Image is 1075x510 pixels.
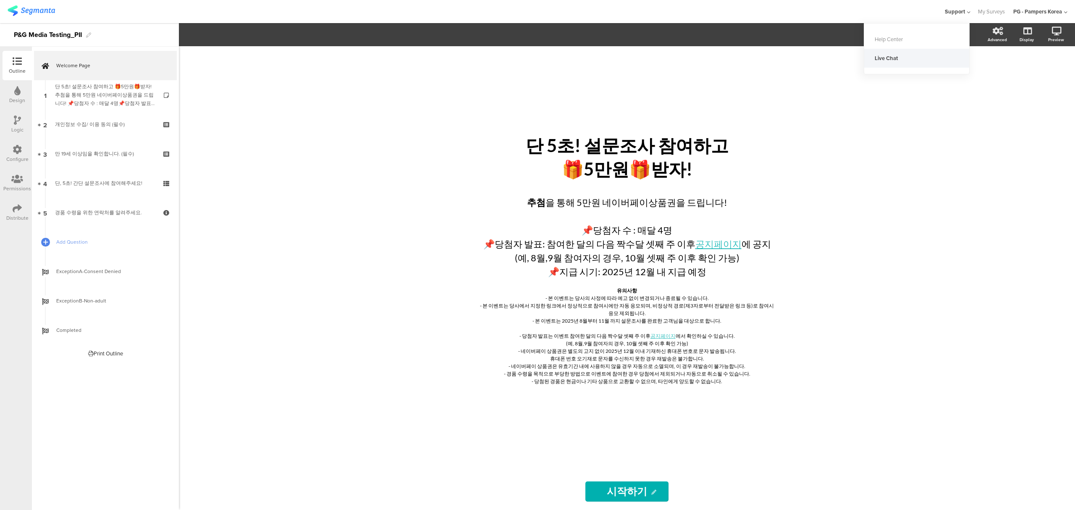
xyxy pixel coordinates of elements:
[55,82,155,108] div: 단 5초! 설문조사 참여하고 🎁5만원🎁받자!추첨을 통해 5만원 네이버페이상품권을 드립니다! 📌당첨자 수 : 매달 4명📌당첨자 발표: 이벤트 참여한 달의 다음 짝수달 셋째 주 ...
[480,302,774,317] p: - 본 이벤트는 당사에서 지정한 링크에서 정상적으로 참여시에만 자동 응모되며, 비정상적 경로(제3자로부터 전달받은 링크 등)로 참여시 응모 제외됩니다.
[480,347,774,355] p: - 네이버페이 상품권은 별도의 고지 없이 2025년 12월 이내 기재하신 휴대폰 번호로 문자 발송됩니다.
[55,150,155,158] div: 만 19세 이상임을 확인합니다. (필수)
[34,80,177,110] a: 1 단 5초! 설문조사 참여하고 🎁5만원🎁받자!추첨을 통해 5만원 네이버페이상품권을 드립니다! 📌당첨자 수 : 매달 4명📌당첨자 발표: 이벤트 참여한 달의 다음 짝수달 셋째 ...
[480,363,774,370] p: - 네이버페이 상품권은 유효기간 내에 사용하지 않을 경우 자동으로 소멸되며, 이 경우 재발송이 불가능합니다.
[472,134,782,158] p: 단 5초! 설문조사 참여하고
[6,155,29,163] div: Configure
[34,257,177,286] a: ExceptionA-Consent Denied
[8,5,55,16] img: segmanta logo
[56,267,164,276] span: ExceptionA-Consent Denied
[585,481,669,502] input: Start
[988,37,1007,43] div: Advanced
[1048,37,1064,43] div: Preview
[945,8,965,16] span: Support
[34,286,177,315] a: ExceptionB-Non-adult
[55,120,155,129] div: 개인정보 수집/ 이용 동의 (필수)
[472,158,782,181] p: 🎁5만원🎁받자!
[14,28,82,42] div: P&G Media Testing_PII
[480,332,774,340] p: - 당첨자 발표는 이벤트 참여한 달의 다음 짝수달 셋째 주 이후 에서 확인하실 수 있습니다.
[480,317,774,325] p: - 본 이벤트는 2025년 8월부터 11월 까지 설문조사를 완료한 고객님을 대상으로 합니다.
[34,315,177,345] a: Completed
[56,238,164,246] span: Add Question
[34,139,177,168] a: 3 만 19세 이상임을 확인합니다. (필수)
[9,67,26,75] div: Outline
[1013,8,1062,16] div: PG - Pampers Korea
[864,30,969,49] a: Help Center
[527,197,545,208] strong: 추첨
[11,126,24,134] div: Logic
[480,355,774,363] p: 휴대폰 번호 오기재로 문자를 수신하지 못한 경우 재발송은 불가합니다.
[56,326,164,334] span: Completed
[88,350,123,358] div: Print Outline
[1020,37,1034,43] div: Display
[3,185,31,192] div: Permissions
[43,208,47,217] span: 5
[6,214,29,222] div: Distribute
[34,168,177,198] a: 4 단, 5초! 간단 설문조사에 참여해주세요!
[9,97,25,104] div: Design
[480,378,774,385] p: - 당첨된 경품은 현금이나 기타 상품으로 교환할 수 없으며, 타인에게 양도할 수 없습니다.
[617,287,637,294] strong: 유의사항
[480,237,774,251] p: 📌당첨자 발표: 참여한 달의 다음 짝수달 셋째 주 이후 에 공지
[480,340,774,347] p: (예, 8월,9월 참여자의 경우, 10월 셋째 주 이후 확인 가능)
[480,265,774,279] p: 📌지급 시기: 2025년 12월 내 지급 예정
[56,61,164,70] span: Welcome Page
[480,223,774,237] p: 📌당첨자 수 : 매달 4명
[480,370,774,378] p: - 경품 수령을 목적으로 부당한 방법으로 이벤트에 참여한 경우 당첨에서 제외되거나 자동으로 취소될 수 있습니다.
[480,195,774,209] p: 을 통해 5만원 네이버페이상품권을 드립니다!
[34,198,177,227] a: 5 경품 수령을 위한 연락처를 알려주세요.
[43,179,47,188] span: 4
[34,110,177,139] a: 2 개인정보 수집/ 이용 동의 (필수)
[43,120,47,129] span: 2
[480,294,774,302] p: - 본 이벤트는 당사의 사정에 따라 예고 없이 변경되거나 종료될 수 있습니다.
[55,179,155,187] div: 단, 5초! 간단 설문조사에 참여해주세요!
[56,297,164,305] span: ExceptionB-Non-adult
[44,90,47,100] span: 1
[650,333,676,339] a: 공지페이지
[43,149,47,158] span: 3
[695,238,742,250] a: 공지페이지
[480,251,774,265] p: (예, 8월,9월 참여자의 경우, 10월 셋째 주 이후 확인 가능)
[34,51,177,80] a: Welcome Page
[864,49,969,68] a: Live Chat
[55,208,155,217] div: 경품 수령을 위한 연락처를 알려주세요.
